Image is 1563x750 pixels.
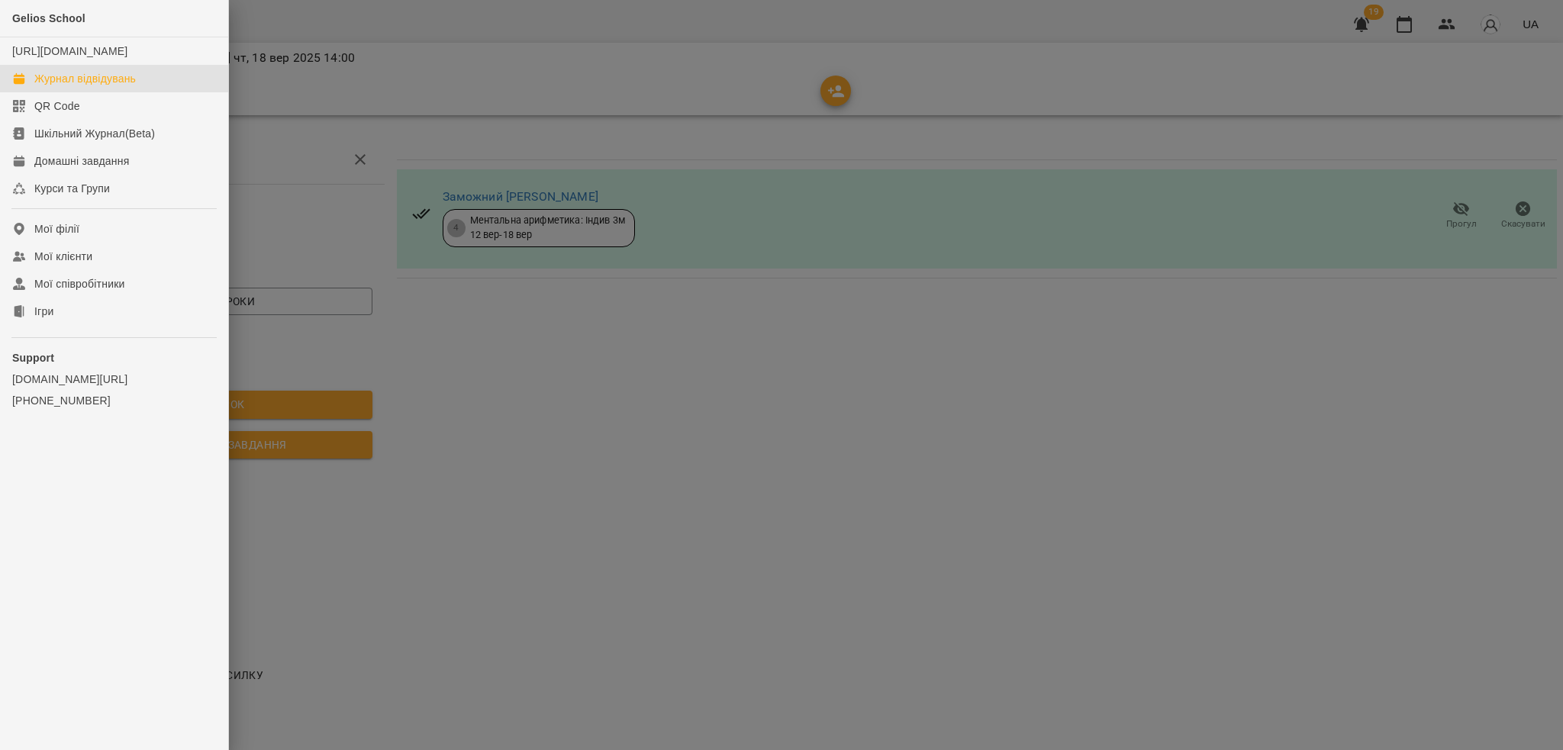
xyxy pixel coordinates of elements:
[34,153,129,169] div: Домашні завдання
[34,126,155,141] div: Шкільний Журнал(Beta)
[12,45,127,57] a: [URL][DOMAIN_NAME]
[12,350,216,365] p: Support
[34,181,110,196] div: Курси та Групи
[34,71,136,86] div: Журнал відвідувань
[34,221,79,237] div: Мої філії
[34,249,92,264] div: Мої клієнти
[12,12,85,24] span: Gelios School
[12,393,216,408] a: [PHONE_NUMBER]
[34,304,53,319] div: Ігри
[34,98,80,114] div: QR Code
[34,276,125,291] div: Мої співробітники
[12,372,216,387] a: [DOMAIN_NAME][URL]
